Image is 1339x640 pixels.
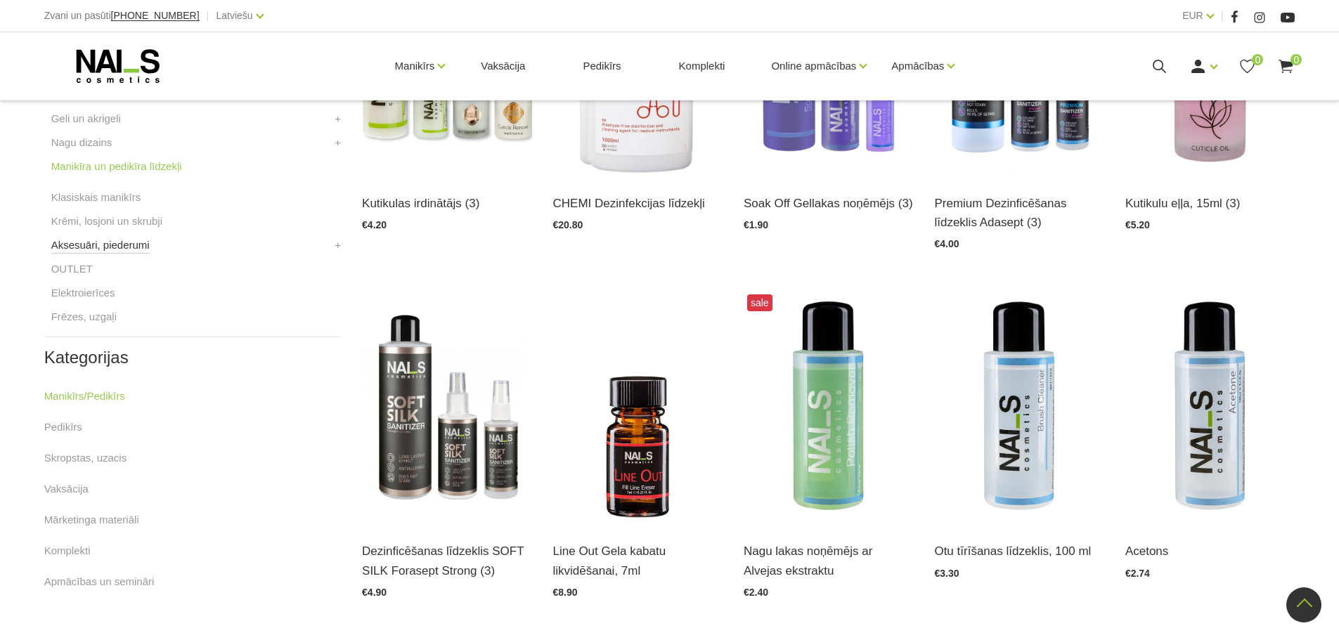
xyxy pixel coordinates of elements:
span: €20.80 [553,219,583,230]
img: SOFT SILK SANITIZER FORASEPT STRONG Paredzēts profesionālai lietošanai: roku un virsmu dezinfekci... [362,291,531,524]
a: Nagu lakas noņēmējs ar Alvejas ekstraktu [744,542,913,580]
a: Manikīra un pedikīra līdzekļi [51,158,182,175]
span: €1.90 [744,219,768,230]
a: CHEMI Dezinfekcijas līdzekļi [553,194,723,213]
span: | [1221,7,1224,25]
a: Frēzes, uzgaļi [51,308,117,325]
a: Apmācības un semināri [44,573,155,590]
a: Premium Dezinficēšanas līdzeklis Adasept (3) [934,194,1104,232]
a: EUR [1182,7,1203,24]
img: Universāls līdzeklis “kabatu pēdu” likvidēšanai. Iekļūst zem paceltā gela vai akrila un rada tā c... [553,291,723,524]
a: Komplekti [44,542,91,559]
a: Nagu dizains [51,134,112,151]
a: Latviešu [216,7,253,24]
h2: Kategorijas [44,348,341,367]
a: Pedikīrs [44,419,82,436]
img: Attīrīts acetons ātrai gēllaku, akrila un Soak Off produktu noņemšanai.Tilpums:100 ml... [1125,291,1295,524]
span: sale [747,294,772,311]
a: Online apmācības [771,38,856,94]
span: €3.30 [934,568,959,579]
a: 0 [1238,58,1256,75]
a: Otu tīrīšanas līdzeklis, 100 ml [934,542,1104,561]
div: Zvani un pasūti [44,7,200,25]
a: Skropstas, uzacis [44,450,127,466]
span: €5.20 [1125,219,1150,230]
a: Komplekti [668,32,737,100]
a: Krēmi, losjoni un skrubji [51,213,162,230]
img: Īpaši saudzīgs līdzeklis otu tīrīšanai, kas ātri atbrīvo otas no akrila krāsām, gēla un gēllakāmT... [934,291,1104,524]
a: Manikīrs [395,38,435,94]
a: Aksesuāri, piederumi [51,237,150,254]
span: €2.40 [744,587,768,598]
a: Geli un akrigeli [51,110,121,127]
a: Dezinficēšanas līdzeklis SOFT SILK Forasept Strong (3) [362,542,531,580]
a: + [335,134,341,151]
span: €4.00 [934,238,959,249]
a: Vaksācija [470,32,536,100]
a: Acetons [1125,542,1295,561]
a: [PHONE_NUMBER] [111,11,200,21]
a: Soak Off Gellakas noņēmējs (3) [744,194,913,213]
a: 0 [1277,58,1295,75]
a: Manikīrs/Pedikīrs [44,388,125,405]
a: Klasiskais manikīrs [51,189,141,206]
span: 0 [1252,54,1263,65]
a: Elektroierīces [51,285,115,301]
a: Kutikulas irdinātājs (3) [362,194,531,213]
a: Vaksācija [44,481,89,497]
a: Apmācības [891,38,944,94]
span: €4.20 [362,219,387,230]
a: Kutikulu eļļa, 15ml (3) [1125,194,1295,213]
a: OUTLET [51,261,93,277]
span: €8.90 [553,587,578,598]
a: + [335,237,341,254]
a: + [335,110,341,127]
img: Saudzīgs un efektīvs nagu lakas noņēmējs bez acetona.Tilpums:100 ml., 500 ml... [744,291,913,524]
span: €2.74 [1125,568,1150,579]
span: | [207,7,209,25]
a: Pedikīrs [571,32,632,100]
a: Mārketinga materiāli [44,511,139,528]
a: Line Out Gela kabatu likvidēšanai, 7ml [553,542,723,580]
span: €4.90 [362,587,387,598]
span: [PHONE_NUMBER] [111,10,200,21]
span: 0 [1291,54,1302,65]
